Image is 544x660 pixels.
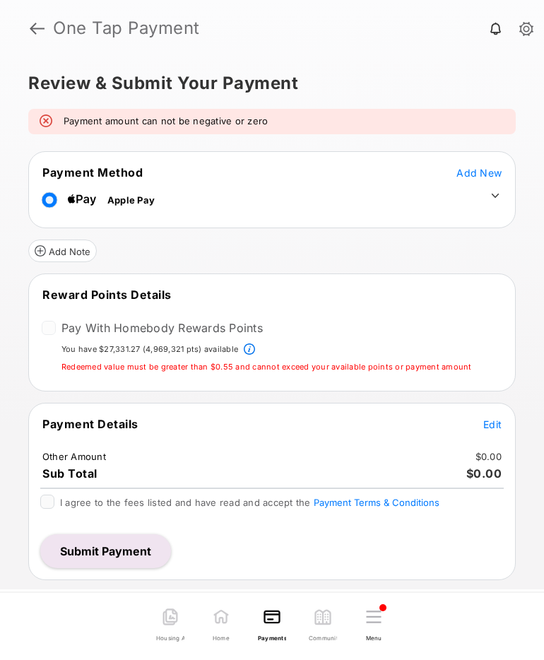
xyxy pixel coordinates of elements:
[483,417,502,431] button: Edit
[42,466,97,481] span: Sub Total
[456,167,502,179] span: Add New
[61,361,472,373] p: Redeemed value must be greater than $0.55 and cannot exceed your available points or payment amount
[258,627,286,642] span: Payments
[42,288,172,302] span: Reward Points Details
[366,627,382,642] span: Menu
[145,596,196,654] a: Housing Agreement Options
[348,596,399,654] button: Menu
[314,497,439,508] button: I agree to the fees listed and have read and accept the
[309,627,337,642] span: Community
[42,450,107,463] td: Other Amount
[475,450,502,463] td: $0.00
[61,343,238,355] p: You have $27,331.27 (4,969,321 pts) available
[60,497,439,508] span: I agree to the fees listed and have read and accept the
[107,194,155,206] span: Apple Pay
[42,417,138,431] span: Payment Details
[213,627,230,642] span: Home
[156,627,184,642] span: Housing Agreement Options
[28,75,504,92] h5: Review & Submit Your Payment
[53,20,521,37] strong: One Tap Payment
[196,596,247,654] a: Home
[483,418,502,430] span: Edit
[61,321,263,335] label: Pay With Homebody Rewards Points
[466,466,502,481] span: $0.00
[28,240,97,262] button: Add Note
[64,114,268,129] em: Payment amount can not be negative or zero
[42,165,143,179] span: Payment Method
[456,165,502,179] button: Add New
[40,534,171,568] button: Submit Payment
[247,596,297,654] a: Payments
[297,596,348,654] a: Community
